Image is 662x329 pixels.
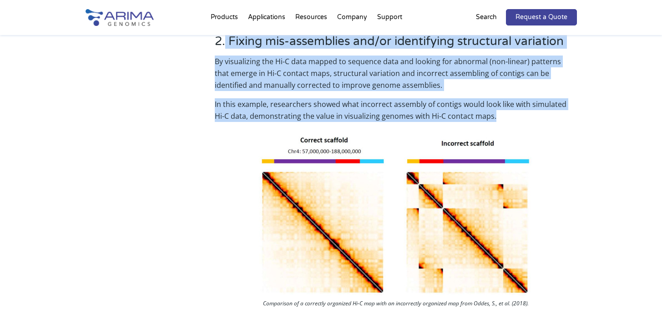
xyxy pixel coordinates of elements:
[215,34,576,56] h3: 2. Fixing mis-assemblies and/or identifying structural variation
[476,11,497,23] p: Search
[215,98,576,129] p: In this example, researchers showed what incorrect assembly of contigs would look like with simul...
[254,298,537,312] p: Comparison of a correctly organized Hi-C map with an incorrectly organized map from Oddes, S., et...
[506,9,577,25] a: Request a Quote
[215,56,576,98] p: By visualizing the Hi-C data mapped to sequence data and looking for abnormal (non-linear) patter...
[86,9,154,26] img: Arima-Genomics-logo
